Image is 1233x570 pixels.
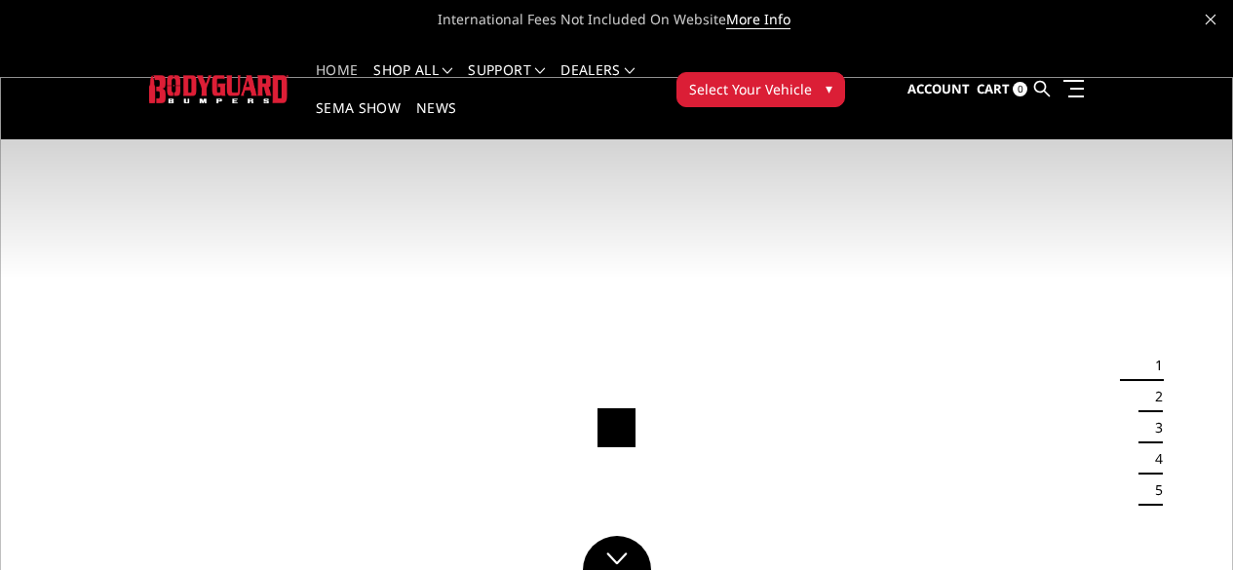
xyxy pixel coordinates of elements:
a: SEMA Show [316,101,401,139]
button: 1 of 5 [1143,350,1163,381]
a: shop all [373,63,452,101]
a: Click to Down [583,536,651,570]
a: Account [907,63,970,116]
a: Dealers [560,63,635,101]
img: BODYGUARD BUMPERS [149,75,289,102]
span: 0 [1013,82,1027,96]
a: News [416,101,456,139]
button: 4 of 5 [1143,443,1163,475]
span: Cart [977,80,1010,97]
button: Select Your Vehicle [676,72,845,107]
a: Cart 0 [977,63,1027,116]
button: 3 of 5 [1143,412,1163,443]
span: Account [907,80,970,97]
span: Select Your Vehicle [689,79,812,99]
a: More Info [726,10,790,29]
a: Support [468,63,545,101]
span: ▾ [826,78,832,98]
button: 5 of 5 [1143,475,1163,506]
button: 2 of 5 [1143,381,1163,412]
a: Home [316,63,358,101]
